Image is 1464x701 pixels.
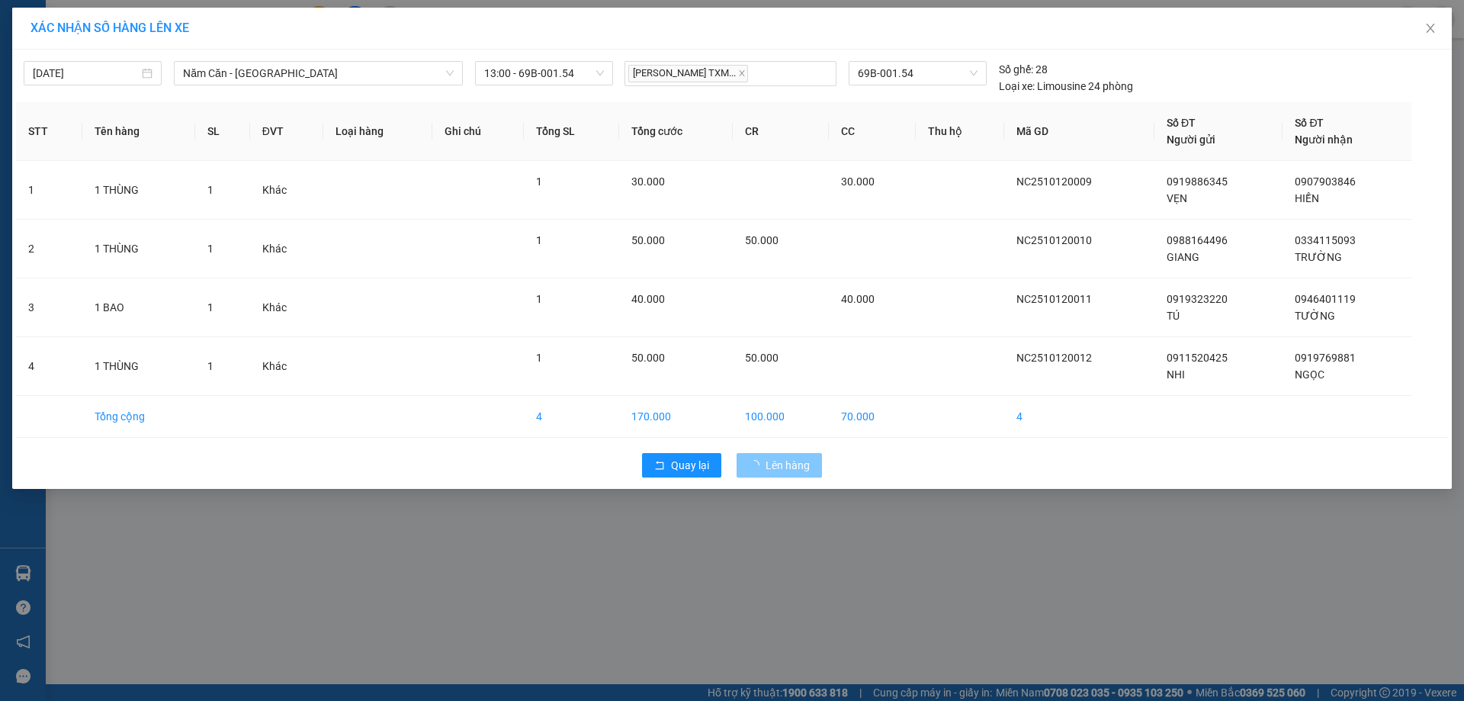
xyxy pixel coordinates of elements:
[82,102,194,161] th: Tên hàng
[250,337,323,396] td: Khác
[1295,234,1356,246] span: 0334115093
[1295,192,1319,204] span: HIỀN
[916,102,1004,161] th: Thu hộ
[536,175,542,188] span: 1
[250,161,323,220] td: Khác
[1167,117,1196,129] span: Số ĐT
[1424,22,1437,34] span: close
[1409,8,1452,50] button: Close
[1167,310,1180,322] span: TÚ
[536,293,542,305] span: 1
[33,65,139,82] input: 12/10/2025
[1167,293,1228,305] span: 0919323220
[829,396,916,438] td: 70.000
[999,61,1048,78] div: 28
[82,396,194,438] td: Tổng cộng
[999,78,1035,95] span: Loại xe:
[1295,175,1356,188] span: 0907903846
[631,293,665,305] span: 40.000
[445,69,454,78] span: down
[7,53,291,72] li: 02839.63.63.63
[16,220,82,278] td: 2
[88,10,216,29] b: [PERSON_NAME]
[733,396,829,438] td: 100.000
[207,243,213,255] span: 1
[628,65,748,82] span: [PERSON_NAME] TXM...
[250,278,323,337] td: Khác
[7,95,215,121] b: GỬI : Bến xe Năm Căn
[536,234,542,246] span: 1
[999,78,1133,95] div: Limousine 24 phòng
[631,234,665,246] span: 50.000
[654,460,665,472] span: rollback
[745,234,779,246] span: 50.000
[766,457,810,474] span: Lên hàng
[432,102,524,161] th: Ghi chú
[1295,310,1335,322] span: TƯỜNG
[484,62,604,85] span: 13:00 - 69B-001.54
[1295,293,1356,305] span: 0946401119
[1016,175,1092,188] span: NC2510120009
[733,102,829,161] th: CR
[619,102,733,161] th: Tổng cước
[82,161,194,220] td: 1 THÙNG
[82,337,194,396] td: 1 THÙNG
[207,301,213,314] span: 1
[1016,234,1092,246] span: NC2510120010
[250,102,323,161] th: ĐVT
[1295,368,1324,381] span: NGỌC
[671,457,709,474] span: Quay lại
[250,220,323,278] td: Khác
[745,352,779,364] span: 50.000
[858,62,977,85] span: 69B-001.54
[30,21,189,35] span: XÁC NHẬN SỐ HÀNG LÊN XE
[1167,192,1187,204] span: VẸN
[829,102,916,161] th: CC
[207,360,213,372] span: 1
[737,453,822,478] button: Lên hàng
[183,62,454,85] span: Năm Căn - Sài Gòn
[16,337,82,396] td: 4
[524,396,619,438] td: 4
[1295,352,1356,364] span: 0919769881
[738,69,746,77] span: close
[841,293,875,305] span: 40.000
[16,161,82,220] td: 1
[1295,133,1353,146] span: Người nhận
[1295,117,1324,129] span: Số ĐT
[16,278,82,337] td: 3
[1167,133,1215,146] span: Người gửi
[1167,175,1228,188] span: 0919886345
[1016,352,1092,364] span: NC2510120012
[1167,368,1185,381] span: NHI
[1167,234,1228,246] span: 0988164496
[631,352,665,364] span: 50.000
[524,102,619,161] th: Tổng SL
[1004,102,1154,161] th: Mã GD
[1167,251,1199,263] span: GIANG
[82,220,194,278] td: 1 THÙNG
[16,102,82,161] th: STT
[82,278,194,337] td: 1 BAO
[7,34,291,53] li: 85 [PERSON_NAME]
[749,460,766,471] span: loading
[999,61,1033,78] span: Số ghế:
[1004,396,1154,438] td: 4
[642,453,721,478] button: rollbackQuay lại
[323,102,432,161] th: Loại hàng
[619,396,733,438] td: 170.000
[195,102,250,161] th: SL
[1295,251,1342,263] span: TRƯỜNG
[88,37,100,49] span: environment
[631,175,665,188] span: 30.000
[1016,293,1092,305] span: NC2510120011
[88,56,100,68] span: phone
[207,184,213,196] span: 1
[1167,352,1228,364] span: 0911520425
[536,352,542,364] span: 1
[841,175,875,188] span: 30.000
